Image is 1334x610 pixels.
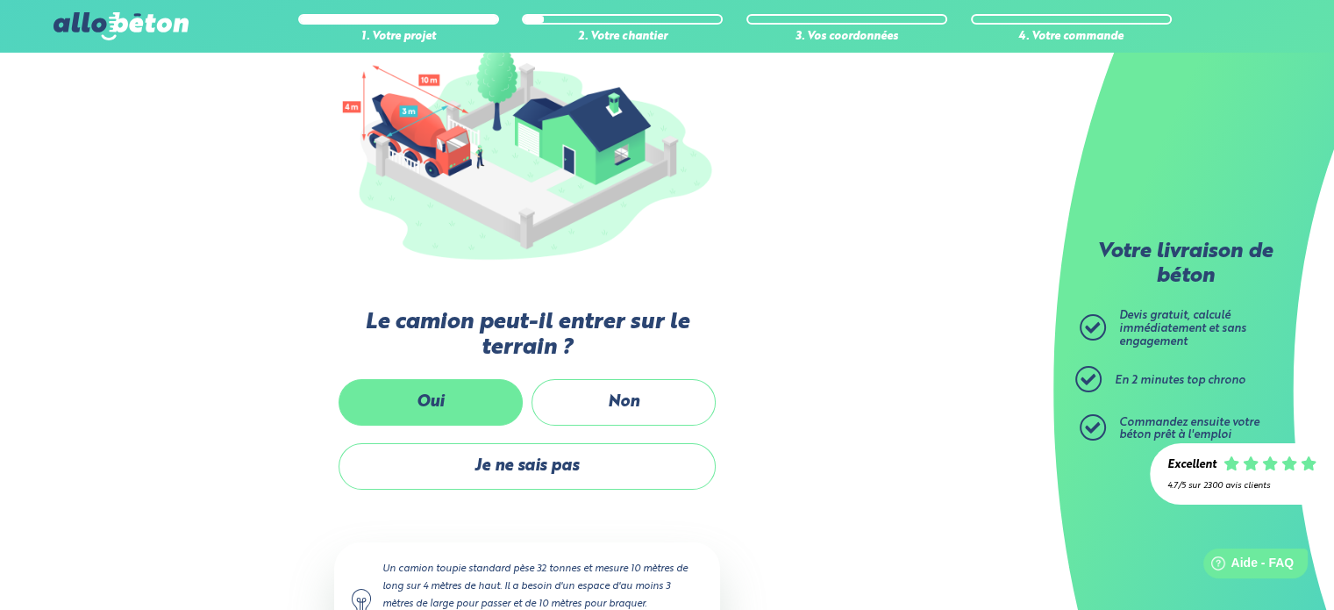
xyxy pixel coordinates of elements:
[334,310,720,362] label: Le camion peut-il entrer sur le terrain ?
[971,31,1172,44] div: 4. Votre commande
[339,443,716,490] label: Je ne sais pas
[1178,542,1315,591] iframe: Help widget launcher
[531,379,716,426] label: Non
[298,31,499,44] div: 1. Votre projet
[746,31,947,44] div: 3. Vos coordonnées
[339,379,523,426] label: Oui
[54,12,189,40] img: allobéton
[522,31,723,44] div: 2. Votre chantier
